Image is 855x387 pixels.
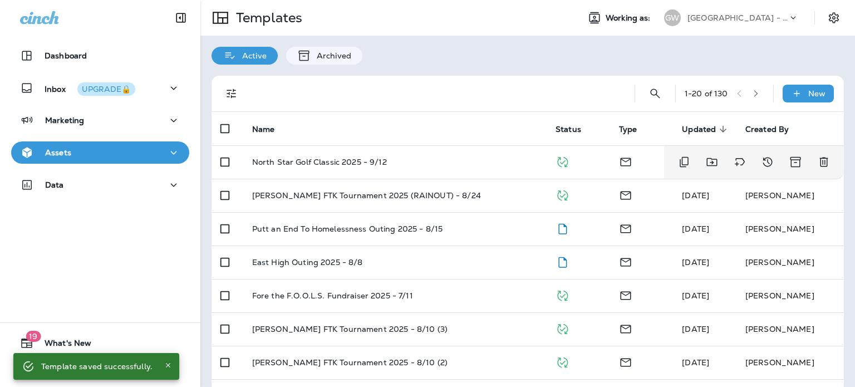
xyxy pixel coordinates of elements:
p: East High Outing 2025 - 8/8 [252,258,363,267]
button: Duplicate [673,151,695,173]
td: [PERSON_NAME] [736,212,844,246]
span: Jake Hopkins [682,324,709,334]
span: Email [619,290,632,300]
span: 19 [26,331,41,342]
span: Draft [556,223,569,233]
span: Pam Borrisove [682,291,709,301]
span: Name [252,124,289,134]
span: Jake Hopkins [682,190,709,200]
p: [PERSON_NAME] FTK Tournament 2025 - 8/10 (2) [252,358,448,367]
button: Move to folder [701,151,723,173]
span: Email [619,356,632,366]
p: [PERSON_NAME] FTK Tournament 2025 (RAINOUT) - 8/24 [252,191,481,200]
p: [GEOGRAPHIC_DATA] - [GEOGRAPHIC_DATA] | [GEOGRAPHIC_DATA] | [PERSON_NAME] [687,13,788,22]
span: Email [619,256,632,266]
button: InboxUPGRADE🔒 [11,77,189,99]
td: [PERSON_NAME] [736,179,844,212]
span: Email [619,323,632,333]
p: North Star Golf Classic 2025 - 9/12 [252,158,387,166]
p: Data [45,180,64,189]
span: Updated [682,124,730,134]
td: [PERSON_NAME] [736,346,844,379]
button: Assets [11,141,189,164]
div: 1 - 20 of 130 [685,89,728,98]
span: Type [619,124,652,134]
button: Close [161,359,175,372]
span: Email [619,156,632,166]
span: Created By [745,125,789,134]
span: Email [619,223,632,233]
span: Email [619,189,632,199]
span: Type [619,125,637,134]
p: Dashboard [45,51,87,60]
p: New [808,89,825,98]
span: Published [556,356,569,366]
p: Archived [311,51,351,60]
p: [PERSON_NAME] FTK Tournament 2025 - 8/10 (3) [252,325,448,334]
span: Published [556,156,569,166]
button: UPGRADE🔒 [77,82,135,96]
span: Draft [556,256,569,266]
td: [PERSON_NAME] [736,279,844,312]
p: Putt an End To Homelessness Outing 2025 - 8/15 [252,224,443,233]
span: Jake Hopkins [682,257,709,267]
span: Updated [682,125,716,134]
td: [PERSON_NAME] [736,312,844,346]
p: Assets [45,148,71,157]
div: UPGRADE🔒 [82,85,131,93]
button: Delete [813,151,835,173]
td: [PERSON_NAME] [736,246,844,279]
span: Name [252,125,275,134]
button: Settings [824,8,844,28]
button: Filters [220,82,243,105]
button: Data [11,174,189,196]
span: Working as: [606,13,653,23]
button: Search Templates [644,82,666,105]
span: Created By [745,124,803,134]
button: Collapse Sidebar [165,7,196,29]
button: Marketing [11,109,189,131]
button: 19What's New [11,332,189,354]
span: Jake Hopkins [682,224,709,234]
div: Template saved successfully. [41,356,153,376]
p: Marketing [45,116,84,125]
button: Dashboard [11,45,189,67]
span: Published [556,189,569,199]
span: Published [556,290,569,300]
p: Fore the F.O.O.L.S. Fundraiser 2025 - 7/11 [252,291,413,300]
button: Support [11,359,189,381]
button: Add tags [729,151,751,173]
p: Active [237,51,267,60]
p: Inbox [45,82,135,94]
span: What's New [33,339,91,352]
div: GW [664,9,681,26]
button: View Changelog [756,151,779,173]
button: Archive [784,151,807,173]
p: Templates [232,9,302,26]
span: Published [556,323,569,333]
span: Status [556,124,596,134]
span: Jake Hopkins [682,357,709,368]
span: Status [556,125,581,134]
